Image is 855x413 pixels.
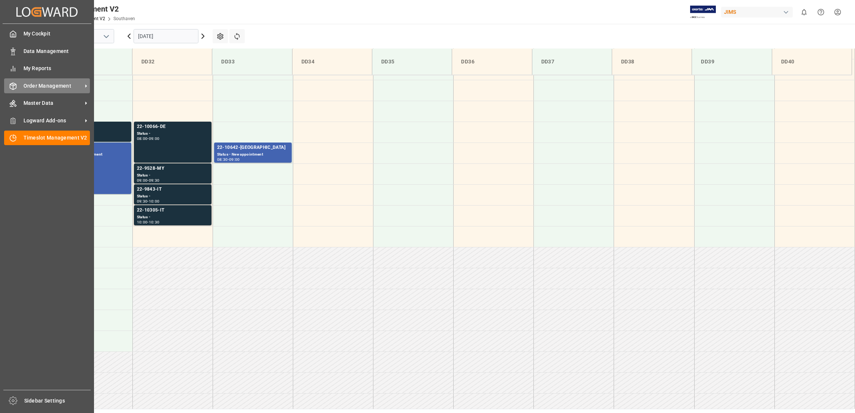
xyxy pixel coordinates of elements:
[721,5,796,19] button: JIMS
[229,158,240,161] div: 09:00
[137,220,148,224] div: 10:00
[24,99,82,107] span: Master Data
[149,200,160,203] div: 10:00
[778,55,846,69] div: DD40
[137,207,209,214] div: 22-10305-IT
[138,55,206,69] div: DD32
[137,214,209,220] div: Status -
[137,137,148,140] div: 08:00
[100,31,112,42] button: open menu
[24,82,82,90] span: Order Management
[24,134,90,142] span: Timeslot Management V2
[137,179,148,182] div: 09:00
[796,4,812,21] button: show 0 new notifications
[458,55,526,69] div: DD36
[149,179,160,182] div: 09:30
[721,7,793,18] div: JIMS
[137,186,209,193] div: 22-9843-IT
[690,6,716,19] img: Exertis%20JAM%20-%20Email%20Logo.jpg_1722504956.jpg
[218,55,286,69] div: DD33
[24,47,90,55] span: Data Management
[4,44,90,58] a: Data Management
[149,220,160,224] div: 10:30
[228,158,229,161] div: -
[137,123,209,131] div: 22-10066-DE
[24,65,90,72] span: My Reports
[147,200,148,203] div: -
[618,55,686,69] div: DD38
[24,117,82,125] span: Logward Add-ons
[698,55,765,69] div: DD39
[812,4,829,21] button: Help Center
[538,55,606,69] div: DD37
[137,200,148,203] div: 09:30
[4,131,90,145] a: Timeslot Management V2
[137,172,209,179] div: Status -
[137,131,209,137] div: Status -
[217,151,289,158] div: Status - New appointment
[4,26,90,41] a: My Cockpit
[24,397,91,405] span: Sidebar Settings
[217,144,289,151] div: 22-10642-[GEOGRAPHIC_DATA]
[134,29,198,43] input: DD.MM.YYYY
[149,137,160,140] div: 09:00
[137,165,209,172] div: 22-9528-MY
[24,30,90,38] span: My Cockpit
[147,137,148,140] div: -
[147,220,148,224] div: -
[378,55,446,69] div: DD35
[217,158,228,161] div: 08:30
[298,55,366,69] div: DD34
[137,193,209,200] div: Status -
[147,179,148,182] div: -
